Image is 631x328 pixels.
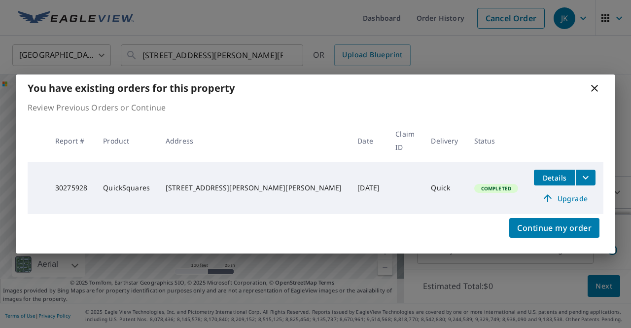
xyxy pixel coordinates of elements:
[28,81,235,95] b: You have existing orders for this property
[517,221,592,235] span: Continue my order
[575,170,596,185] button: filesDropdownBtn-30275928
[95,162,158,214] td: QuickSquares
[423,119,466,162] th: Delivery
[158,119,350,162] th: Address
[475,185,517,192] span: Completed
[540,192,590,204] span: Upgrade
[387,119,423,162] th: Claim ID
[95,119,158,162] th: Product
[350,119,387,162] th: Date
[534,170,575,185] button: detailsBtn-30275928
[534,190,596,206] a: Upgrade
[540,173,569,182] span: Details
[350,162,387,214] td: [DATE]
[166,183,342,193] div: [STREET_ADDRESS][PERSON_NAME][PERSON_NAME]
[466,119,526,162] th: Status
[28,102,603,113] p: Review Previous Orders or Continue
[47,162,95,214] td: 30275928
[47,119,95,162] th: Report #
[423,162,466,214] td: Quick
[509,218,599,238] button: Continue my order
